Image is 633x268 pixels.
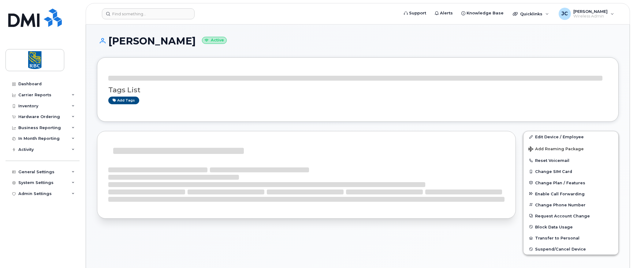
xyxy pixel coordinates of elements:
[535,180,585,185] span: Change Plan / Features
[528,147,584,152] span: Add Roaming Package
[523,131,618,142] a: Edit Device / Employee
[523,188,618,199] button: Enable Call Forwarding
[523,177,618,188] button: Change Plan / Features
[523,243,618,255] button: Suspend/Cancel Device
[523,221,618,232] button: Block Data Usage
[202,37,227,44] small: Active
[523,142,618,155] button: Add Roaming Package
[535,191,585,196] span: Enable Call Forwarding
[523,232,618,243] button: Transfer to Personal
[523,210,618,221] button: Request Account Change
[523,166,618,177] button: Change SIM Card
[523,199,618,210] button: Change Phone Number
[523,155,618,166] button: Reset Voicemail
[108,86,607,94] h3: Tags List
[535,247,586,251] span: Suspend/Cancel Device
[108,97,139,104] a: Add tags
[97,36,619,46] h1: [PERSON_NAME]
